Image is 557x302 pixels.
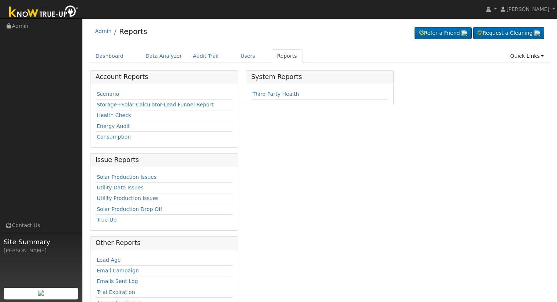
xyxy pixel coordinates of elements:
[97,195,159,201] a: Utility Production Issues
[97,268,139,273] a: Email Campaign
[473,27,544,39] a: Request a Cleaning
[505,49,549,63] a: Quick Links
[96,239,233,247] h5: Other Reports
[415,27,472,39] a: Refer a Friend
[97,112,131,118] a: Health Check
[461,30,467,36] img: retrieve
[97,91,119,97] a: Scenario
[252,91,299,97] a: Third Party Health
[5,4,82,20] img: Know True-Up
[97,123,130,129] a: Energy Audit
[4,247,78,254] div: [PERSON_NAME]
[506,6,549,12] span: [PERSON_NAME]
[96,73,233,81] h5: Account Reports
[140,49,187,63] a: Data Analyzer
[164,102,213,107] a: Lead Funnel Report
[96,156,233,164] h5: Issue Reports
[90,49,129,63] a: Dashboard
[97,278,138,284] a: Emails Sent Log
[97,206,162,212] a: Solar Production Drop Off
[119,27,147,36] a: Reports
[272,49,302,63] a: Reports
[235,49,261,63] a: Users
[251,73,388,81] h5: System Reports
[97,289,135,295] a: Trial Expiration
[4,237,78,247] span: Site Summary
[97,134,131,140] a: Consumption
[38,290,44,296] img: retrieve
[97,102,162,107] a: Storage+Solar Calculator
[95,28,112,34] a: Admin
[97,257,121,263] a: Lead Age
[97,185,144,190] a: Utility Data Issues
[97,217,116,223] a: True-Up
[97,174,156,180] a: Solar Production Issues
[534,30,540,36] img: retrieve
[96,99,233,110] td: -
[187,49,224,63] a: Audit Trail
